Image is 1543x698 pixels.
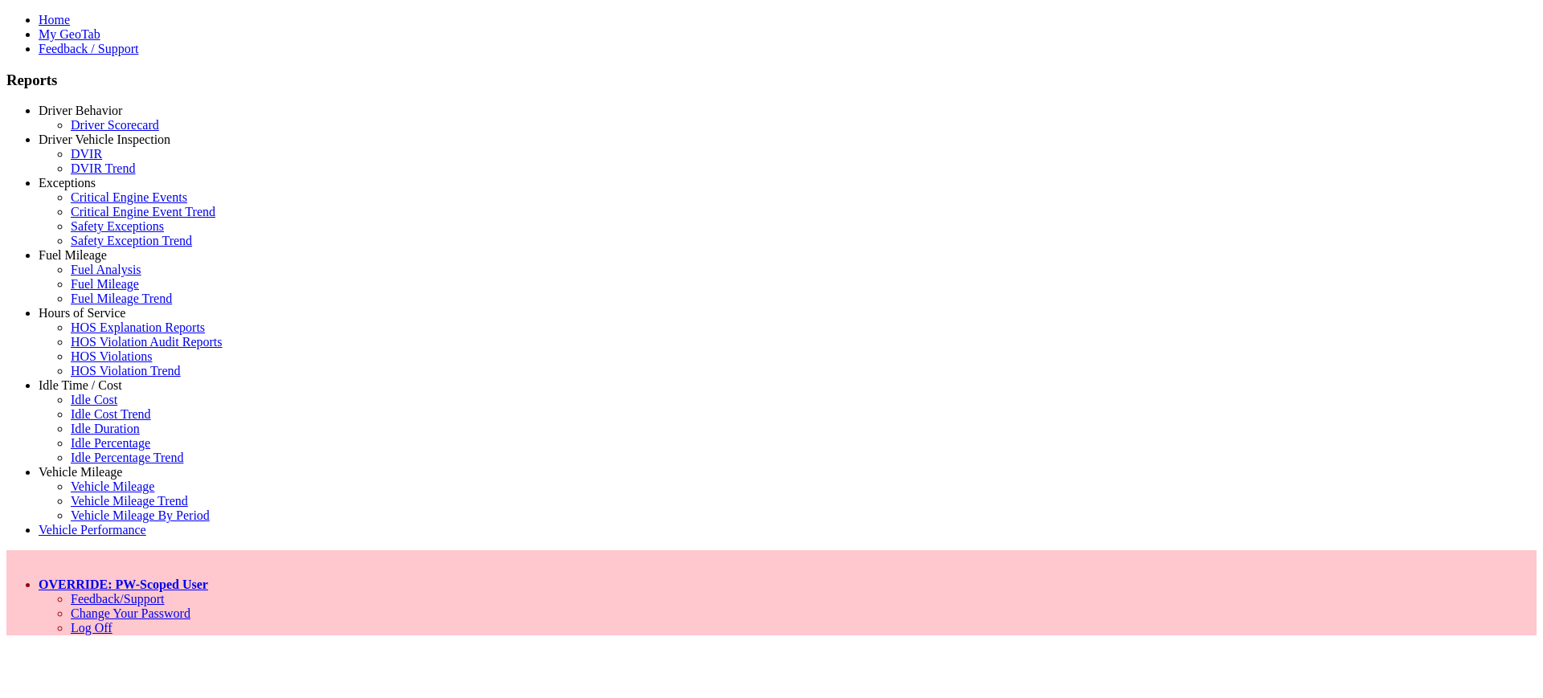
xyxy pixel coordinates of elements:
[39,248,107,262] a: Fuel Mileage
[71,349,152,363] a: HOS Violations
[39,465,122,479] a: Vehicle Mileage
[71,335,223,349] a: HOS Violation Audit Reports
[71,621,113,635] a: Log Off
[71,263,141,276] a: Fuel Analysis
[71,508,210,522] a: Vehicle Mileage By Period
[71,451,183,464] a: Idle Percentage Trend
[39,523,146,537] a: Vehicle Performance
[71,422,140,435] a: Idle Duration
[71,161,135,175] a: DVIR Trend
[71,190,187,204] a: Critical Engine Events
[71,234,192,247] a: Safety Exception Trend
[71,292,172,305] a: Fuel Mileage Trend
[71,118,159,132] a: Driver Scorecard
[71,494,188,508] a: Vehicle Mileage Trend
[39,27,100,41] a: My GeoTab
[71,436,150,450] a: Idle Percentage
[39,13,70,27] a: Home
[71,480,154,493] a: Vehicle Mileage
[71,320,205,334] a: HOS Explanation Reports
[39,104,122,117] a: Driver Behavior
[39,306,125,320] a: Hours of Service
[39,378,122,392] a: Idle Time / Cost
[71,407,151,421] a: Idle Cost Trend
[71,219,164,233] a: Safety Exceptions
[71,606,190,620] a: Change Your Password
[71,393,117,406] a: Idle Cost
[39,133,170,146] a: Driver Vehicle Inspection
[6,71,1537,89] h3: Reports
[39,42,138,55] a: Feedback / Support
[71,205,215,218] a: Critical Engine Event Trend
[71,277,139,291] a: Fuel Mileage
[71,364,181,378] a: HOS Violation Trend
[71,592,164,606] a: Feedback/Support
[39,176,96,190] a: Exceptions
[71,147,102,161] a: DVIR
[39,578,208,591] a: OVERRIDE: PW-Scoped User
